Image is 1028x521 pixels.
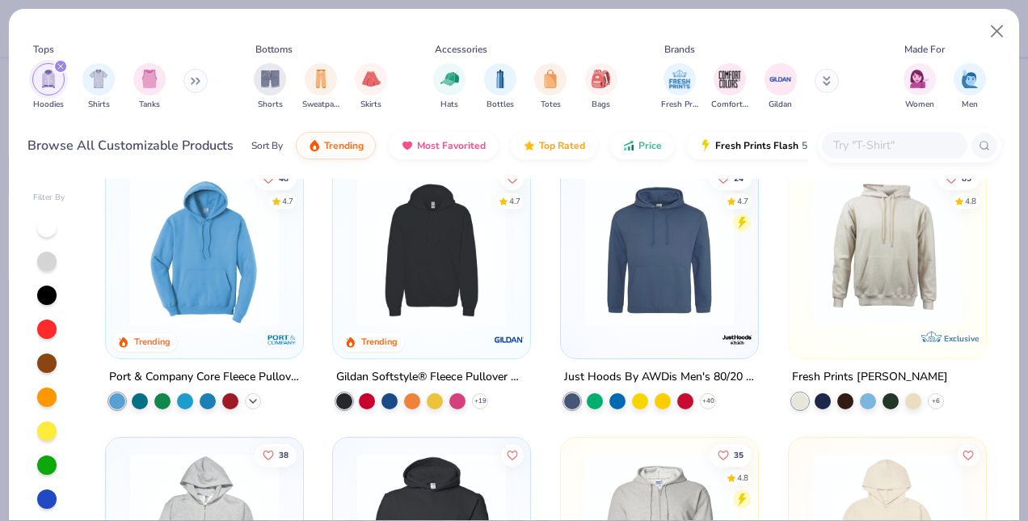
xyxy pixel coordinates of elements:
[769,99,792,111] span: Gildan
[702,396,714,405] span: + 40
[534,63,567,111] div: filter for Totes
[904,63,936,111] button: filter button
[133,63,166,111] button: filter button
[564,366,755,387] div: Just Hoods By AWDis Men's 80/20 Midweight College Hooded Sweatshirt
[802,137,862,155] span: 5 day delivery
[982,16,1013,47] button: Close
[254,63,286,111] div: filter for Shorts
[502,167,525,189] button: Like
[88,99,110,111] span: Shirts
[699,139,712,152] img: flash.gif
[765,63,797,111] button: filter button
[711,99,748,111] span: Comfort Colors
[592,99,610,111] span: Bags
[502,444,525,467] button: Like
[32,63,65,111] button: filter button
[585,63,617,111] div: filter for Bags
[141,70,158,88] img: Tanks Image
[251,138,283,153] div: Sort By
[82,63,115,111] button: filter button
[487,99,514,111] span: Bottles
[510,195,521,207] div: 4.7
[255,444,297,467] button: Like
[258,99,283,111] span: Shorts
[261,70,280,88] img: Shorts Image
[961,70,979,88] img: Men Image
[541,99,561,111] span: Totes
[401,139,414,152] img: most_fav.gif
[962,99,978,111] span: Men
[133,63,166,111] div: filter for Tanks
[638,139,662,152] span: Price
[360,99,381,111] span: Skirts
[32,63,65,111] div: filter for Hoodies
[541,70,559,88] img: Totes Image
[349,176,514,325] img: 1a07cc18-aee9-48c0-bcfb-936d85bd356b
[710,444,752,467] button: Like
[765,63,797,111] div: filter for Gildan
[109,366,300,387] div: Port & Company Core Fleece Pullover Hooded Sweatshirt
[254,63,286,111] button: filter button
[711,63,748,111] div: filter for Comfort Colors
[355,63,387,111] button: filter button
[139,99,160,111] span: Tanks
[965,195,976,207] div: 4.8
[944,333,979,343] span: Exclusive
[962,174,971,182] span: 85
[904,63,936,111] div: filter for Women
[661,63,698,111] button: filter button
[493,323,525,355] img: Gildan logo
[710,167,752,189] button: Like
[435,42,487,57] div: Accessories
[737,472,748,485] div: 4.8
[286,176,451,325] img: 3b8e2d2b-9efc-4c57-9938-d7ab7105db2e
[539,139,585,152] span: Top Rated
[937,167,980,189] button: Like
[610,132,674,159] button: Price
[265,323,297,355] img: Port & Company logo
[711,63,748,111] button: filter button
[592,70,609,88] img: Bags Image
[82,63,115,111] div: filter for Shirts
[904,42,945,57] div: Made For
[769,67,793,91] img: Gildan Image
[721,323,753,355] img: Just Hoods By AWDis logo
[954,63,986,111] button: filter button
[302,99,339,111] span: Sweatpants
[661,99,698,111] span: Fresh Prints
[122,176,287,325] img: 1593a31c-dba5-4ff5-97bf-ef7c6ca295f9
[324,139,364,152] span: Trending
[792,366,948,387] div: Fresh Prints [PERSON_NAME]
[40,70,57,88] img: Hoodies Image
[734,451,744,460] span: 35
[279,451,289,460] span: 38
[302,63,339,111] button: filter button
[832,136,956,155] input: Try "T-Shirt"
[27,136,234,155] div: Browse All Customizable Products
[312,70,330,88] img: Sweatpants Image
[440,70,459,88] img: Hats Image
[954,63,986,111] div: filter for Men
[661,63,698,111] div: filter for Fresh Prints
[308,139,321,152] img: trending.gif
[577,176,742,325] img: 0e6f4505-4d7a-442b-8017-050ac1dcf1e4
[33,99,64,111] span: Hoodies
[33,42,54,57] div: Tops
[905,99,934,111] span: Women
[805,176,970,325] img: 4cba63b0-d7b1-4498-a49e-d83b35899c19
[687,132,874,159] button: Fresh Prints Flash5 day delivery
[255,167,297,189] button: Like
[957,444,980,467] button: Like
[523,139,536,152] img: TopRated.gif
[302,63,339,111] div: filter for Sweatpants
[389,132,498,159] button: Most Favorited
[296,132,376,159] button: Trending
[511,132,597,159] button: Top Rated
[734,174,744,182] span: 24
[336,366,527,387] div: Gildan Softstyle® Fleece Pullover Hooded Sweatshirt
[433,63,466,111] button: filter button
[491,70,509,88] img: Bottles Image
[534,63,567,111] button: filter button
[474,396,487,405] span: + 19
[484,63,516,111] button: filter button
